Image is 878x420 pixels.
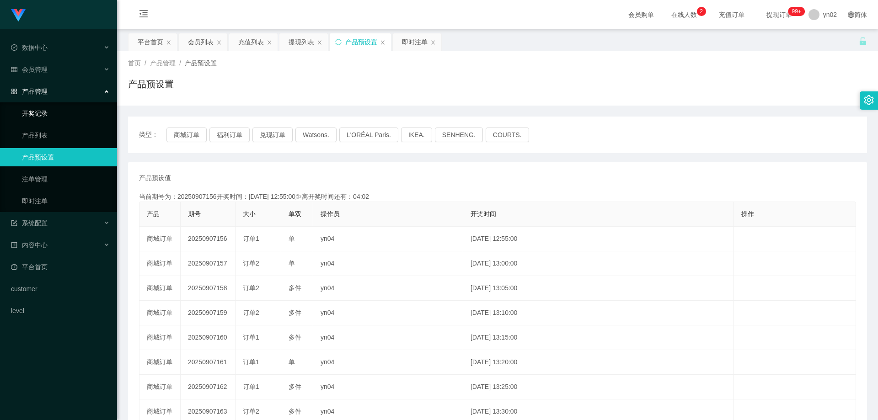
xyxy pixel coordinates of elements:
[22,192,110,210] a: 即时注单
[741,210,754,218] span: 操作
[700,7,703,16] p: 2
[463,325,734,350] td: [DATE] 13:15:00
[380,40,385,45] i: 图标: close
[139,276,181,301] td: 商城订单
[864,95,874,105] i: 图标: setting
[243,309,259,316] span: 订单2
[179,59,181,67] span: /
[289,260,295,267] span: 单
[209,128,250,142] button: 福利订单
[181,301,236,325] td: 20250907159
[139,173,171,183] span: 产品预设值
[714,11,749,18] span: 充值订单
[11,258,110,276] a: 图标: dashboard平台首页
[313,227,463,251] td: yn04
[243,235,259,242] span: 订单1
[243,210,256,218] span: 大小
[243,383,259,390] span: 订单1
[22,148,110,166] a: 产品预设置
[139,251,181,276] td: 商城订单
[243,334,259,341] span: 订单1
[139,128,166,142] span: 类型：
[11,302,110,320] a: level
[289,383,301,390] span: 多件
[289,210,301,218] span: 单双
[335,39,342,45] i: 图标: sync
[267,40,272,45] i: 图标: close
[463,350,734,375] td: [DATE] 13:20:00
[289,33,314,51] div: 提现列表
[166,40,171,45] i: 图标: close
[463,301,734,325] td: [DATE] 13:10:00
[181,251,236,276] td: 20250907157
[463,227,734,251] td: [DATE] 12:55:00
[289,235,295,242] span: 单
[138,33,163,51] div: 平台首页
[463,375,734,399] td: [DATE] 13:25:00
[181,350,236,375] td: 20250907161
[188,210,201,218] span: 期号
[166,128,207,142] button: 商城订单
[11,66,48,73] span: 会员管理
[22,126,110,144] a: 产品列表
[185,59,217,67] span: 产品预设置
[313,375,463,399] td: yn04
[11,44,17,51] i: 图标: check-circle-o
[295,128,337,142] button: Watsons.
[430,40,436,45] i: 图标: close
[11,220,17,226] i: 图标: form
[216,40,222,45] i: 图标: close
[435,128,483,142] button: SENHENG.
[139,301,181,325] td: 商城订单
[139,192,856,202] div: 当前期号为：20250907156开奖时间：[DATE] 12:55:00距离开奖时间还有：04:02
[128,59,141,67] span: 首页
[289,358,295,366] span: 单
[139,325,181,350] td: 商城订单
[486,128,529,142] button: COURTS.
[859,37,867,45] i: 图标: unlock
[11,88,17,95] i: 图标: appstore-o
[181,276,236,301] td: 20250907158
[313,325,463,350] td: yn04
[11,44,48,51] span: 数据中心
[139,350,181,375] td: 商城订单
[402,33,428,51] div: 即时注单
[313,251,463,276] td: yn04
[181,227,236,251] td: 20250907156
[11,219,48,227] span: 系统配置
[401,128,432,142] button: IKEA.
[22,104,110,122] a: 开奖记录
[181,375,236,399] td: 20250907162
[788,7,804,16] sup: 270
[762,11,797,18] span: 提现订单
[145,59,146,67] span: /
[313,350,463,375] td: yn04
[848,11,854,18] i: 图标: global
[243,408,259,415] span: 订单2
[345,33,377,51] div: 产品预设置
[463,276,734,301] td: [DATE] 13:05:00
[188,33,214,51] div: 会员列表
[11,9,26,22] img: logo.9652507e.png
[289,408,301,415] span: 多件
[11,241,48,249] span: 内容中心
[22,170,110,188] a: 注单管理
[463,251,734,276] td: [DATE] 13:00:00
[289,284,301,292] span: 多件
[139,227,181,251] td: 商城订单
[471,210,496,218] span: 开奖时间
[667,11,701,18] span: 在线人数
[150,59,176,67] span: 产品管理
[321,210,340,218] span: 操作员
[11,242,17,248] i: 图标: profile
[11,280,110,298] a: customer
[147,210,160,218] span: 产品
[313,301,463,325] td: yn04
[238,33,264,51] div: 充值列表
[289,309,301,316] span: 多件
[128,0,159,30] i: 图标: menu-fold
[317,40,322,45] i: 图标: close
[11,88,48,95] span: 产品管理
[243,358,259,366] span: 订单1
[11,66,17,73] i: 图标: table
